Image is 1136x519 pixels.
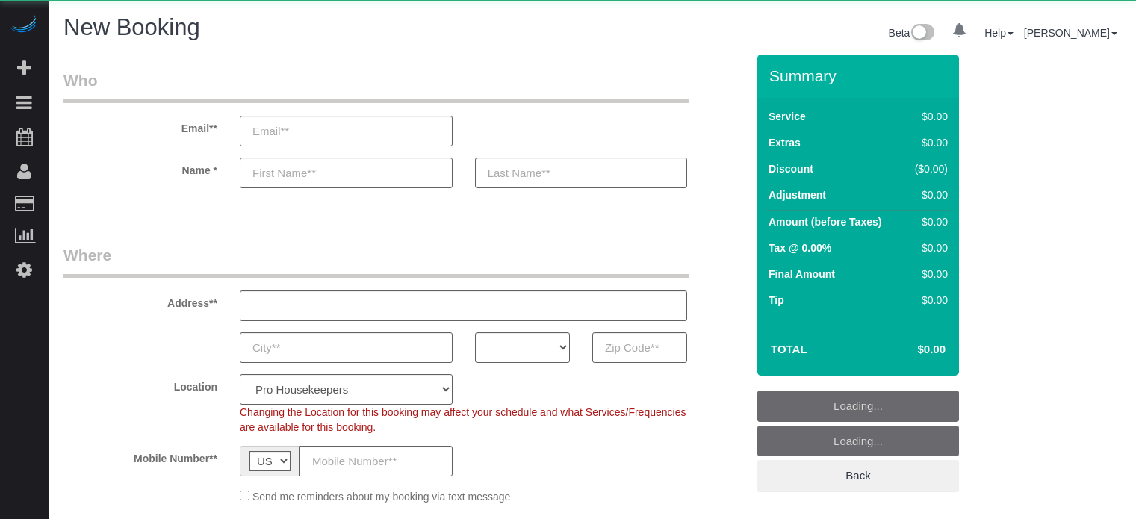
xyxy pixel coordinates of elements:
[769,67,952,84] h3: Summary
[52,374,229,394] label: Location
[475,158,688,188] input: Last Name**
[299,446,453,476] input: Mobile Number**
[873,344,946,356] h4: $0.00
[252,491,511,503] span: Send me reminders about my booking via text message
[908,214,948,229] div: $0.00
[769,187,826,202] label: Adjustment
[908,135,948,150] div: $0.00
[908,187,948,202] div: $0.00
[63,14,200,40] span: New Booking
[889,27,935,39] a: Beta
[1024,27,1117,39] a: [PERSON_NAME]
[984,27,1014,39] a: Help
[769,240,831,255] label: Tax @ 0.00%
[910,24,934,43] img: New interface
[240,406,686,433] span: Changing the Location for this booking may affect your schedule and what Services/Frequencies are...
[240,158,453,188] input: First Name**
[771,343,807,355] strong: Total
[769,214,881,229] label: Amount (before Taxes)
[63,244,689,278] legend: Where
[769,293,784,308] label: Tip
[52,158,229,178] label: Name *
[908,240,948,255] div: $0.00
[63,69,689,103] legend: Who
[757,460,959,491] a: Back
[908,109,948,124] div: $0.00
[592,332,687,363] input: Zip Code**
[769,109,806,124] label: Service
[769,135,801,150] label: Extras
[769,161,813,176] label: Discount
[908,267,948,282] div: $0.00
[908,293,948,308] div: $0.00
[769,267,835,282] label: Final Amount
[52,446,229,466] label: Mobile Number**
[908,161,948,176] div: ($0.00)
[9,15,39,36] img: Automaid Logo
